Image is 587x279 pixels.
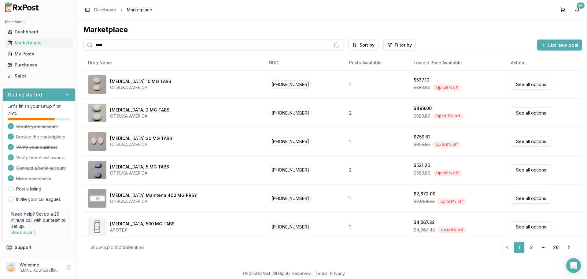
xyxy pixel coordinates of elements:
p: [EMAIL_ADDRESS][DOMAIN_NAME] [20,268,62,273]
a: See all options [511,79,551,90]
div: APOTEX [110,227,175,233]
img: Abilify 5 MG TABS [88,161,106,179]
a: List new post [537,43,582,49]
div: Marketplace [7,40,71,46]
button: Support [2,242,76,253]
a: See all options [511,136,551,147]
td: 1 [344,70,409,99]
div: Sales [7,73,71,79]
div: My Posts [7,51,71,57]
div: Open Intercom Messenger [566,258,581,273]
span: $4,964.48 [414,227,435,233]
button: Filter by [383,40,416,51]
div: Up to 9 % off [433,170,462,176]
span: Marketplace [127,7,152,13]
div: Showing 1 to 15 of 389 entries [90,244,145,251]
a: Invite your colleagues [16,196,61,202]
td: 2 [344,156,409,184]
th: Drug Name [83,55,264,70]
div: $2,672.00 [414,191,435,197]
div: $499.00 [414,105,432,111]
a: Privacy [330,271,345,276]
div: OTSUKA AMERICA [110,198,197,205]
div: $531.26 [414,162,430,168]
a: 1 [514,242,525,253]
img: RxPost Logo [2,2,42,12]
span: [PHONE_NUMBER] [269,223,312,231]
span: $583.80 [414,113,430,119]
span: $2,904.44 [414,198,435,205]
div: Purchases [7,62,71,68]
div: [MEDICAL_DATA] 30 MG TABS [110,135,172,141]
div: Dashboard [7,29,71,35]
img: Abilify 10 MG TABS [88,75,106,94]
div: Up to 8 % off [437,198,466,205]
a: Go to next page [563,242,575,253]
p: Let's finish your setup first! [8,103,70,109]
a: Dashboard [94,7,116,13]
div: $759.51 [414,134,430,140]
img: Abiraterone Acetate 500 MG TABS [88,218,106,236]
th: NDC [264,55,344,70]
h2: Main Menu [5,20,73,25]
span: $825.55 [414,141,430,148]
span: [PHONE_NUMBER] [269,166,312,174]
button: Purchases [2,60,76,70]
img: Abilify 2 MG TABS [88,104,106,122]
button: Feedback [2,253,76,264]
nav: pagination [501,242,575,253]
span: Feedback [15,255,35,262]
a: Marketplace [5,37,73,48]
span: Browse the marketplace [16,134,65,140]
button: List new post [537,40,582,51]
a: 2 [526,242,537,253]
td: 1 [344,213,409,241]
td: 2 [344,99,409,127]
div: [MEDICAL_DATA] 10 MG TABS [110,78,171,85]
td: 1 [344,127,409,156]
button: Marketplace [2,38,76,48]
div: OTSUKA AMERICA [110,113,169,119]
span: $583.80 [414,170,430,176]
a: See all options [511,193,551,204]
div: [MEDICAL_DATA] Maintena 400 MG PRSY [110,192,197,198]
div: [MEDICAL_DATA] 5 MG TABS [110,164,169,170]
span: [PHONE_NUMBER] [269,194,312,202]
div: Up to 8 % off [432,141,461,148]
div: $537.10 [414,77,429,83]
button: My Posts [2,49,76,59]
a: Purchases [5,59,73,70]
div: Up to 8 % off [433,84,462,91]
span: Verify your business [16,144,57,150]
div: [MEDICAL_DATA] 2 MG TABS [110,107,169,113]
a: Book a call [11,230,35,235]
a: See all options [511,107,551,118]
a: My Posts [5,48,73,59]
button: 9+ [572,5,582,15]
a: Dashboard [5,26,73,37]
span: Connect a bank account [16,165,66,171]
a: See all options [511,221,551,232]
a: Terms [315,271,327,276]
button: Dashboard [2,27,76,37]
span: Sort by [360,42,375,48]
span: 75 % [8,111,17,117]
span: Make a purchase [16,175,51,182]
span: $583.80 [414,85,430,91]
h3: Getting started [8,91,42,98]
nav: breadcrumb [94,7,152,13]
span: List new post [548,41,578,49]
p: Need help? Set up a 25 minute call with our team to set up. [11,211,67,229]
div: [MEDICAL_DATA] 500 MG TABS [110,221,175,227]
th: Lowest Price Available [409,55,506,70]
a: See all options [511,164,551,175]
img: Abilify Maintena 400 MG PRSY [88,189,106,208]
a: Post a listing [16,186,41,192]
span: [PHONE_NUMBER] [269,137,312,145]
a: 26 [550,242,561,253]
div: Up to 15 % off [433,113,463,119]
p: Welcome [20,262,62,268]
button: Sort by [348,40,378,51]
div: $4,567.32 [414,219,435,225]
div: OTSUKA AMERICA [110,85,171,91]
